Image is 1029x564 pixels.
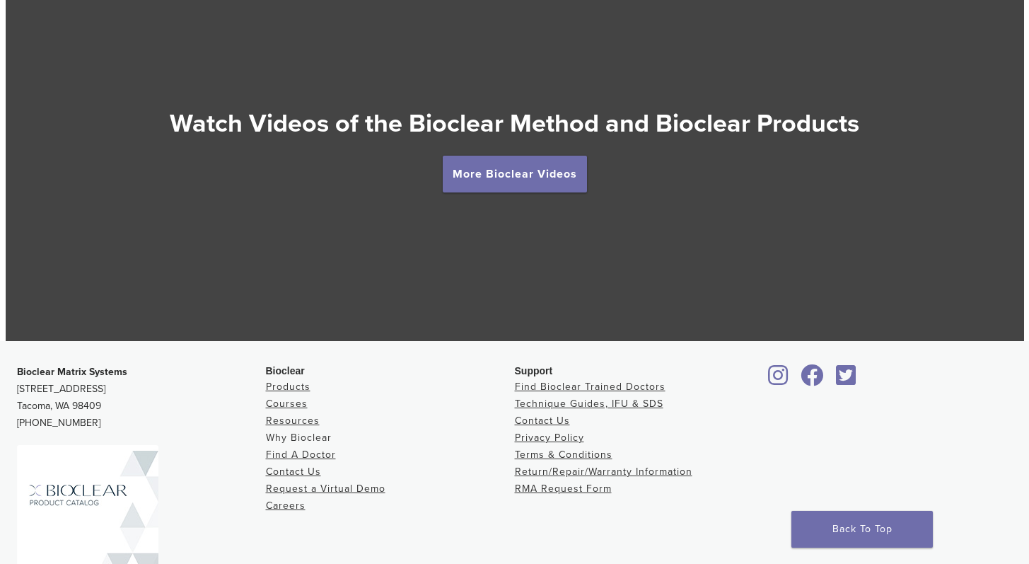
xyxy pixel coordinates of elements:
a: Find Bioclear Trained Doctors [515,381,665,393]
a: Why Bioclear [266,432,332,444]
a: Bioclear [796,373,829,387]
a: Terms & Conditions [515,449,612,461]
a: Contact Us [515,415,570,427]
a: Back To Top [791,511,933,548]
a: More Bioclear Videos [443,156,587,192]
a: Contact Us [266,466,321,478]
a: Bioclear [764,373,793,387]
span: Support [515,365,553,376]
a: Courses [266,398,308,410]
a: Careers [266,500,306,512]
a: Technique Guides, IFU & SDS [515,398,663,410]
a: Bioclear [832,373,861,387]
a: RMA Request Form [515,483,612,495]
a: Privacy Policy [515,432,584,444]
h2: Watch Videos of the Bioclear Method and Bioclear Products [6,107,1024,141]
a: Request a Virtual Demo [266,483,385,495]
a: Find A Doctor [266,449,336,461]
a: Return/Repair/Warranty Information [515,466,692,478]
p: [STREET_ADDRESS] Tacoma, WA 98409 [PHONE_NUMBER] [17,364,266,432]
strong: Bioclear Matrix Systems [17,366,127,378]
span: Bioclear [266,365,305,376]
a: Resources [266,415,320,427]
a: Products [266,381,310,393]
